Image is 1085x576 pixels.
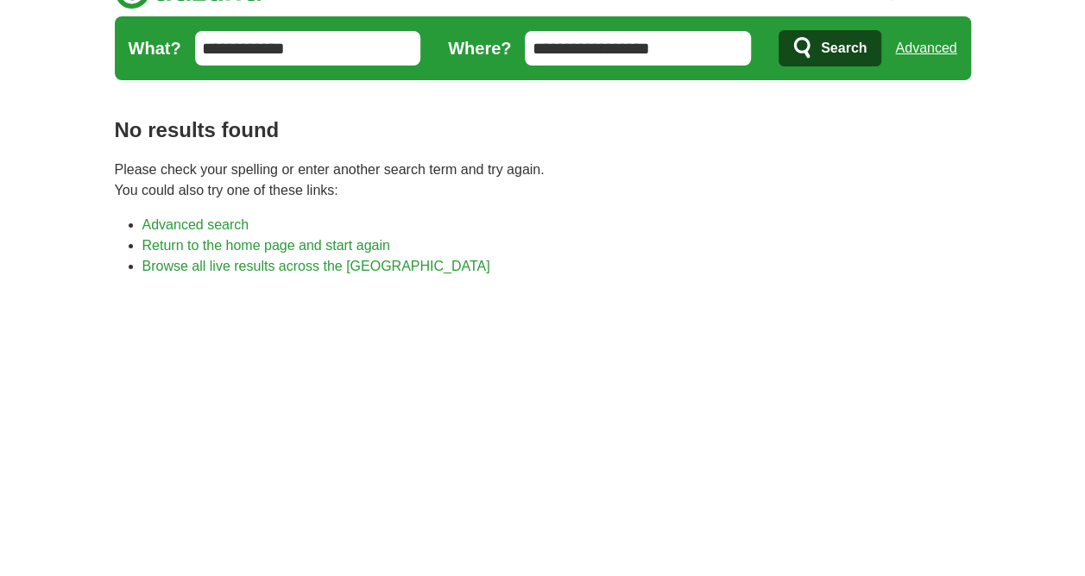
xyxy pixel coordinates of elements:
[895,31,956,66] a: Advanced
[779,30,881,66] button: Search
[115,115,971,146] h1: No results found
[115,160,971,201] p: Please check your spelling or enter another search term and try again. You could also try one of ...
[129,35,181,61] label: What?
[821,31,867,66] span: Search
[142,259,490,273] a: Browse all live results across the [GEOGRAPHIC_DATA]
[142,238,390,253] a: Return to the home page and start again
[142,217,249,232] a: Advanced search
[448,35,511,61] label: Where?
